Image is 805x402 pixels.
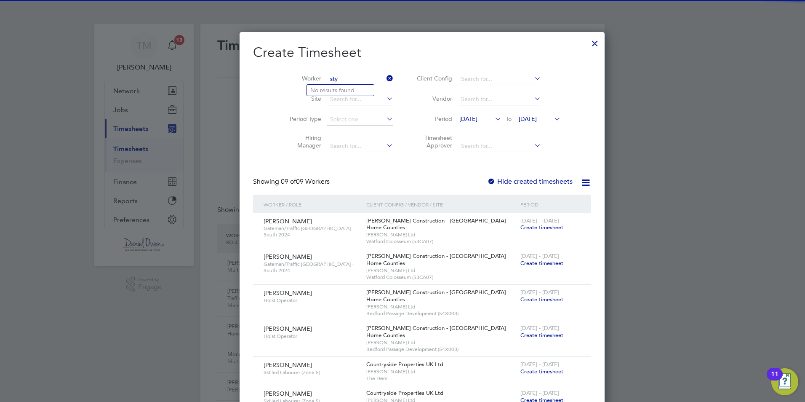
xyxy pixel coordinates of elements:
[264,369,360,376] span: Skilled Labourer (Zone 5)
[366,389,443,397] span: Countryside Properties UK Ltd
[253,44,591,62] h2: Create Timesheet
[520,289,559,296] span: [DATE] - [DATE]
[327,140,393,152] input: Search for...
[366,368,516,375] span: [PERSON_NAME] Ltd
[519,115,537,123] span: [DATE]
[366,375,516,382] span: The Hem
[366,310,516,317] span: Bedford Passage Development (54X003)
[264,225,360,238] span: Gateman/Traffic [GEOGRAPHIC_DATA] - South 2024
[366,238,516,245] span: Watford Colosseum (53CA07)
[414,75,452,82] label: Client Config
[366,289,506,303] span: [PERSON_NAME] Construction - [GEOGRAPHIC_DATA] Home Counties
[503,113,514,124] span: To
[281,177,296,186] span: 09 of
[327,94,393,105] input: Search for...
[283,95,321,102] label: Site
[264,333,360,340] span: Hoist Operator
[520,324,559,332] span: [DATE] - [DATE]
[518,195,583,214] div: Period
[366,252,506,267] span: [PERSON_NAME] Construction - [GEOGRAPHIC_DATA] Home Counties
[520,217,559,224] span: [DATE] - [DATE]
[264,361,312,369] span: [PERSON_NAME]
[283,75,321,82] label: Worker
[307,85,374,96] li: No results found
[520,368,563,375] span: Create timesheet
[520,260,563,267] span: Create timesheet
[771,374,778,385] div: 11
[366,303,516,310] span: [PERSON_NAME] Ltd
[458,140,541,152] input: Search for...
[264,289,312,297] span: [PERSON_NAME]
[459,115,477,123] span: [DATE]
[414,115,452,123] label: Period
[327,73,393,85] input: Search for...
[261,195,364,214] div: Worker / Role
[520,332,563,339] span: Create timesheet
[366,267,516,274] span: [PERSON_NAME] Ltd
[283,134,321,149] label: Hiring Manager
[264,253,312,260] span: [PERSON_NAME]
[366,339,516,346] span: [PERSON_NAME] Ltd
[366,217,506,231] span: [PERSON_NAME] Construction - [GEOGRAPHIC_DATA] Home Counties
[364,195,518,214] div: Client Config / Vendor / Site
[264,390,312,397] span: [PERSON_NAME]
[414,95,452,102] label: Vendor
[366,231,516,238] span: [PERSON_NAME] Ltd
[520,389,559,397] span: [DATE] - [DATE]
[487,177,573,186] label: Hide created timesheets
[366,346,516,353] span: Bedford Passage Development (54X003)
[771,368,798,395] button: Open Resource Center, 11 new notifications
[458,94,541,105] input: Search for...
[520,361,559,368] span: [DATE] - [DATE]
[366,324,506,339] span: [PERSON_NAME] Construction - [GEOGRAPHIC_DATA] Home Counties
[366,361,443,368] span: Countryside Properties UK Ltd
[264,297,360,304] span: Hoist Operator
[253,177,331,186] div: Showing
[414,134,452,149] label: Timesheet Approver
[264,325,312,332] span: [PERSON_NAME]
[520,224,563,231] span: Create timesheet
[264,217,312,225] span: [PERSON_NAME]
[458,73,541,85] input: Search for...
[281,177,330,186] span: 09 Workers
[264,261,360,274] span: Gateman/Traffic [GEOGRAPHIC_DATA] - South 2024
[366,274,516,281] span: Watford Colosseum (53CA07)
[327,114,393,126] input: Select one
[520,252,559,260] span: [DATE] - [DATE]
[520,296,563,303] span: Create timesheet
[283,115,321,123] label: Period Type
